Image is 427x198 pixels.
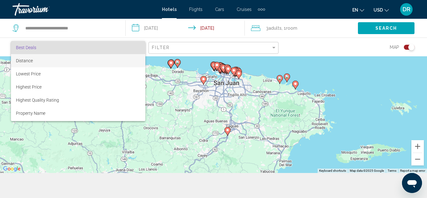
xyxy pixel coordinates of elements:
span: Best Deals [16,45,36,50]
span: Highest Quality Rating [16,98,59,103]
div: Sort by [11,41,145,121]
span: Distance [16,58,33,63]
iframe: Button to launch messaging window, conversation in progress [402,173,422,193]
span: Property Name [16,111,45,116]
span: Highest Price [16,84,42,89]
span: Lowest Price [16,71,41,76]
